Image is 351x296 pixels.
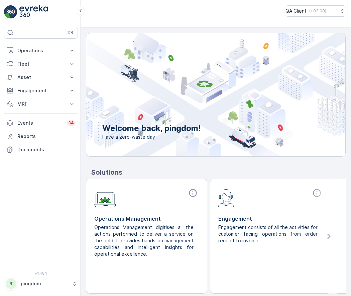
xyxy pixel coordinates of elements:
[218,188,234,207] img: module-icon
[68,120,74,126] p: 34
[6,278,16,289] div: PP
[4,271,78,275] span: v 1.48.1
[4,57,78,71] button: Fleet
[56,33,345,156] img: city illustration
[4,84,78,97] button: Engagement
[4,71,78,84] button: Asset
[17,133,75,140] p: Reports
[4,44,78,57] button: Operations
[19,5,48,19] img: logo_light-DOdMpM7g.png
[4,5,17,19] img: logo
[17,87,65,94] p: Engagement
[309,8,326,14] p: ( +03:00 )
[4,97,78,111] button: MRF
[21,280,69,287] p: pingdom
[102,123,201,134] p: Welcome back, pingdom!
[4,277,78,291] button: PPpingdom
[94,188,116,207] img: module-icon
[67,30,73,35] p: ⌘B
[218,224,318,244] p: Engagement consists of all the activities for customer facing operations from order receipt to in...
[17,74,65,81] p: Asset
[218,215,323,223] p: Engagement
[17,120,63,126] p: Events
[4,116,78,130] a: Events34
[17,61,65,67] p: Fleet
[94,215,199,223] p: Operations Management
[17,146,75,153] p: Documents
[91,167,346,177] p: Solutions
[4,143,78,156] a: Documents
[94,224,194,257] p: Operations Management digitises all the actions performed to deliver a service on the field. It p...
[285,5,346,17] button: QA Client(+03:00)
[102,134,201,140] span: Have a zero-waste day
[17,47,65,54] p: Operations
[4,130,78,143] a: Reports
[285,8,307,14] p: QA Client
[17,101,65,107] p: MRF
